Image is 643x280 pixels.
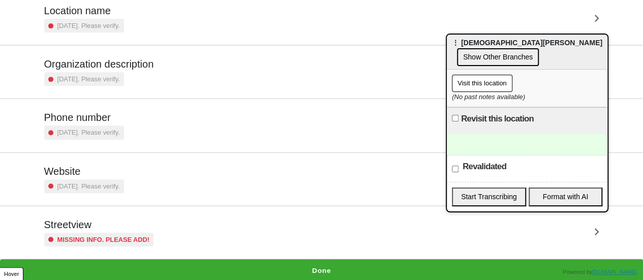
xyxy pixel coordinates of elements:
[57,21,120,30] small: [DATE]. Please verify.
[452,75,512,92] button: Visit this location
[452,39,602,47] span: ⋮ [DEMOGRAPHIC_DATA][PERSON_NAME]
[463,161,506,173] label: Revalidated
[57,74,120,84] small: [DATE]. Please verify.
[44,58,154,70] h5: Organization description
[57,181,120,191] small: [DATE]. Please verify.
[44,5,124,17] h5: Location name
[44,219,154,231] h5: Streetview
[529,188,603,206] button: Format with AI
[44,111,124,123] h5: Phone number
[452,188,526,206] button: Start Transcribing
[44,165,124,177] h5: Website
[563,268,637,276] div: Powered by
[57,235,150,244] small: Missing info. Please add!
[57,128,120,137] small: [DATE]. Please verify.
[592,269,637,275] a: [DOMAIN_NAME]
[461,113,534,125] label: Revisit this location
[457,48,539,66] button: Show Other Branches
[452,93,525,101] i: (No past notes available)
